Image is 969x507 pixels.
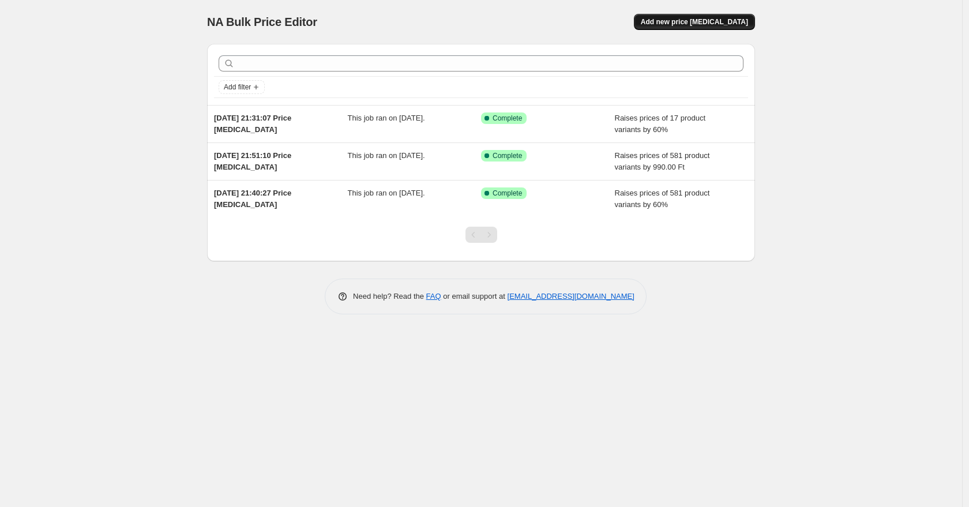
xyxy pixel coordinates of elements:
[465,227,497,243] nav: Pagination
[219,80,265,94] button: Add filter
[615,189,710,209] span: Raises prices of 581 product variants by 60%
[214,151,291,171] span: [DATE] 21:51:10 Price [MEDICAL_DATA]
[214,189,291,209] span: [DATE] 21:40:27 Price [MEDICAL_DATA]
[493,151,522,160] span: Complete
[214,114,291,134] span: [DATE] 21:31:07 Price [MEDICAL_DATA]
[224,82,251,92] span: Add filter
[348,151,425,160] span: This job ran on [DATE].
[353,292,426,301] span: Need help? Read the
[348,114,425,122] span: This job ran on [DATE].
[348,189,425,197] span: This job ran on [DATE].
[493,189,522,198] span: Complete
[615,151,710,171] span: Raises prices of 581 product variants by 990.00 Ft
[493,114,522,123] span: Complete
[641,17,748,27] span: Add new price [MEDICAL_DATA]
[441,292,508,301] span: or email support at
[615,114,706,134] span: Raises prices of 17 product variants by 60%
[207,16,317,28] span: NA Bulk Price Editor
[634,14,755,30] button: Add new price [MEDICAL_DATA]
[426,292,441,301] a: FAQ
[508,292,634,301] a: [EMAIL_ADDRESS][DOMAIN_NAME]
